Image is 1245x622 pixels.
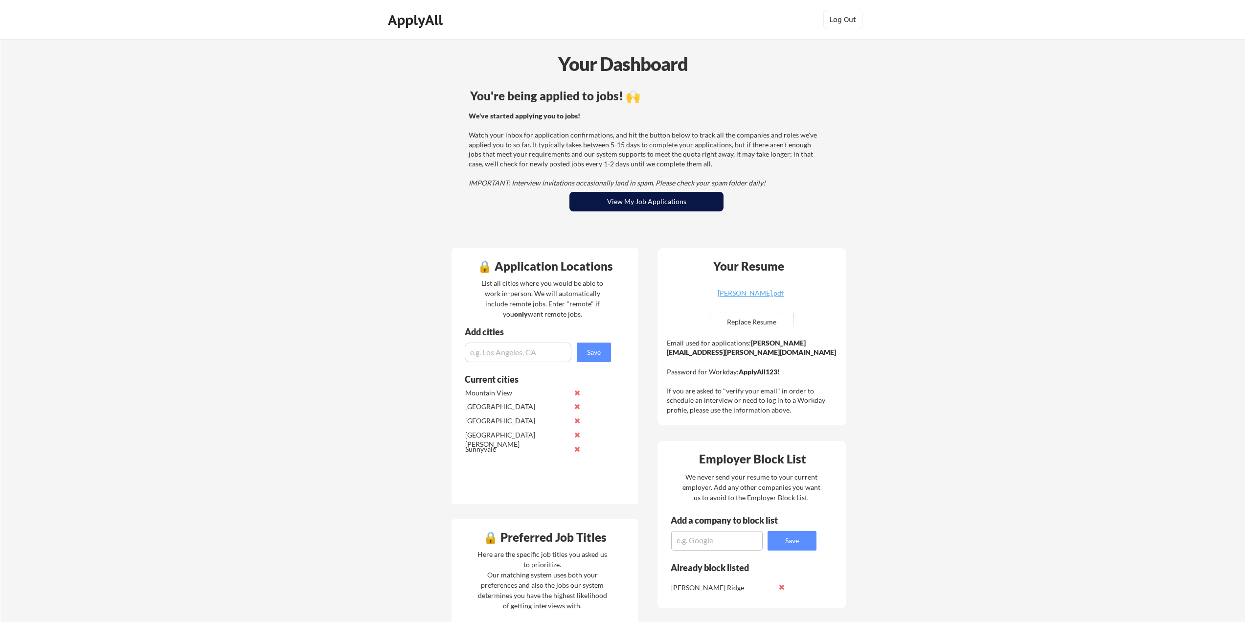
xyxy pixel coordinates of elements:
[577,343,611,362] button: Save
[465,444,568,454] div: Sunnyvale
[388,12,446,28] div: ApplyAll
[681,472,821,503] div: We never send your resume to your current employer. Add any other companies you want us to avoid ...
[667,338,839,415] div: Email used for applications: Password for Workday: If you are asked to "verify your email" in ord...
[465,327,613,336] div: Add cities
[454,260,636,272] div: 🔒 Application Locations
[1,50,1245,78] div: Your Dashboard
[692,290,809,305] a: [PERSON_NAME].pdf
[739,368,780,376] strong: ApplyAll123!
[469,111,821,188] div: Watch your inbox for application confirmations, and hit the button below to track all the compani...
[768,531,816,551] button: Save
[465,375,600,384] div: Current cities
[465,388,568,398] div: Mountain View
[469,112,580,120] strong: We've started applying you to jobs!
[465,343,571,362] input: e.g. Los Angeles, CA
[671,516,793,525] div: Add a company to block list
[475,549,610,611] div: Here are the specific job titles you asked us to prioritize. Our matching system uses both your p...
[454,531,636,543] div: 🔒 Preferred Job Titles
[465,402,568,412] div: [GEOGRAPHIC_DATA]
[692,290,809,297] div: [PERSON_NAME].pdf
[514,310,528,318] strong: only
[475,278,610,319] div: List all cities where you would be able to work in-person. We will automatically include remote j...
[667,339,836,357] strong: [PERSON_NAME][EMAIL_ADDRESS][PERSON_NAME][DOMAIN_NAME]
[671,583,774,593] div: [PERSON_NAME] Ridge
[671,563,803,572] div: Already block listed
[469,179,766,187] em: IMPORTANT: Interview invitations occasionally land in spam. Please check your spam folder daily!
[823,10,862,29] button: Log Out
[569,192,724,211] button: View My Job Applications
[661,453,843,465] div: Employer Block List
[465,430,568,449] div: [GEOGRAPHIC_DATA][PERSON_NAME]
[700,260,797,272] div: Your Resume
[465,416,568,426] div: [GEOGRAPHIC_DATA]
[470,90,823,102] div: You're being applied to jobs! 🙌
